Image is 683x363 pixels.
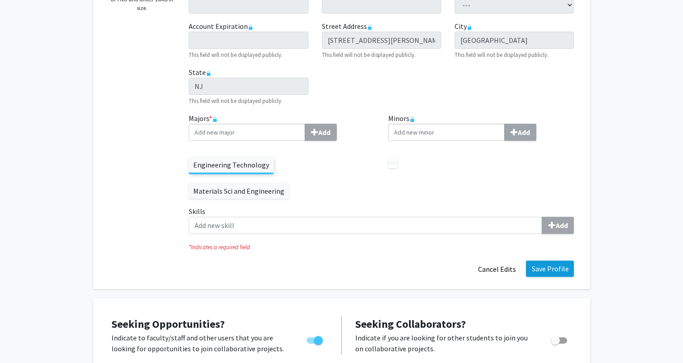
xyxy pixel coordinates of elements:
[189,124,305,141] input: Majors*Add
[189,243,574,251] i: Indicates a required field
[472,261,521,278] button: Cancel Edits
[318,128,330,137] b: Add
[367,24,372,30] svg: This information is provided and automatically updated by Drexel University and is not editable o...
[303,332,328,346] div: Toggle
[189,157,274,172] label: Engineering Technology
[189,21,253,32] label: Account Expiration
[112,317,225,331] span: Seeking Opportunities?
[467,24,472,30] svg: This information is provided and automatically updated by Drexel University and is not editable o...
[388,124,505,141] input: MinorsAdd
[504,124,536,141] button: Minors
[455,51,548,58] small: This field will not be displayed publicly.
[305,124,337,141] button: Majors*
[112,332,289,354] p: Indicate to faculty/staff and other users that you are looking for opportunities to join collabor...
[355,317,466,331] span: Seeking Collaborators?
[189,206,574,234] label: Skills
[322,51,416,58] small: This field will not be displayed publicly.
[526,261,574,277] button: Save Profile
[189,97,283,104] small: This field will not be displayed publicly.
[455,21,472,32] label: City
[189,183,289,199] label: Materials Sci and Engineering
[189,217,542,234] input: SkillsAdd
[547,332,572,346] div: Toggle
[322,21,372,32] label: Street Address
[7,322,38,356] iframe: Chat
[206,70,211,76] svg: This information is provided and automatically updated by Drexel University and is not editable o...
[189,67,211,78] label: State
[189,113,375,141] label: Majors
[518,128,530,137] b: Add
[355,332,534,354] p: Indicate if you are looking for other students to join you on collaborative projects.
[542,217,574,234] button: Skills
[189,51,283,58] small: This field will not be displayed publicly.
[555,221,567,230] b: Add
[248,24,253,30] svg: This information is provided and automatically updated by Drexel University and is not editable o...
[388,113,574,141] label: Minors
